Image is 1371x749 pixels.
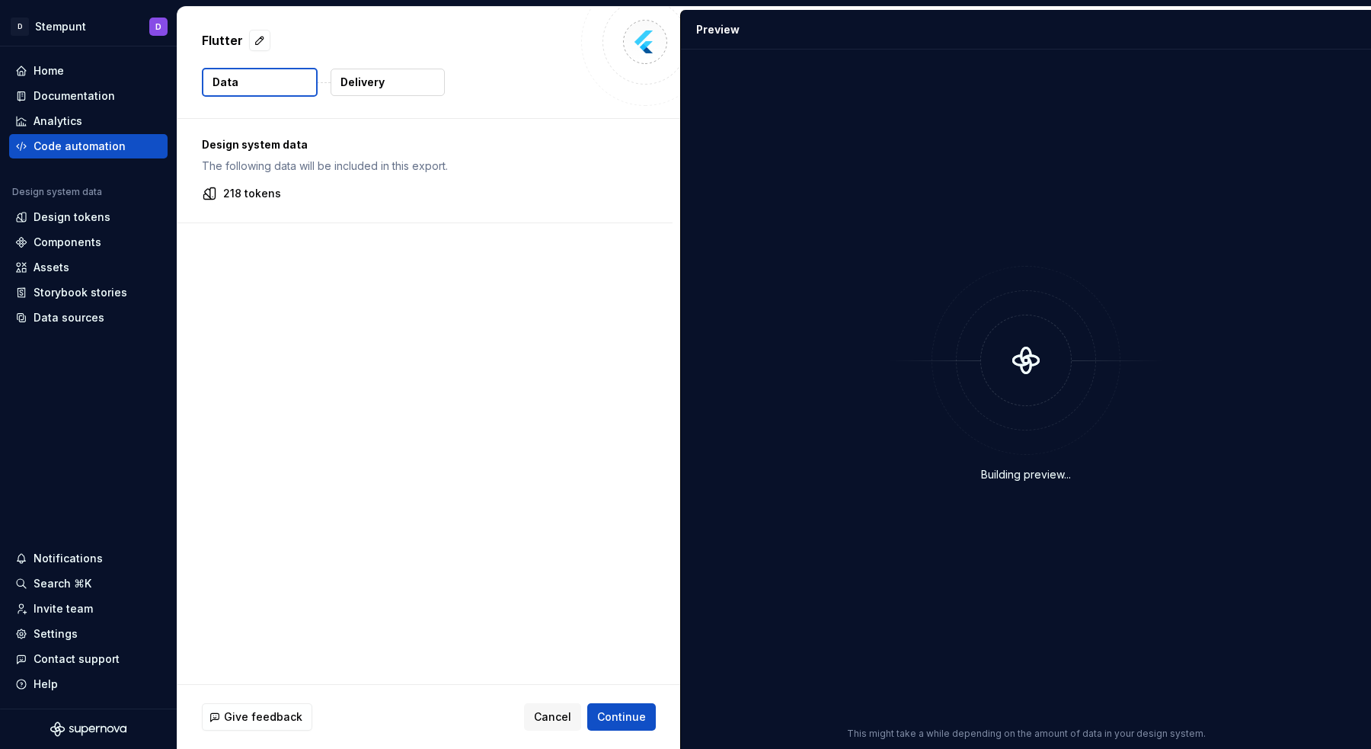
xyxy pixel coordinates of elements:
[9,306,168,330] a: Data sources
[9,597,168,621] a: Invite team
[34,310,104,325] div: Data sources
[202,137,648,152] p: Design system data
[9,84,168,108] a: Documentation
[34,210,110,225] div: Design tokens
[9,571,168,596] button: Search ⌘K
[202,31,243,50] p: Flutter
[9,280,168,305] a: Storybook stories
[213,75,238,90] p: Data
[9,230,168,254] a: Components
[34,114,82,129] div: Analytics
[3,10,174,43] button: DStempuntD
[12,186,102,198] div: Design system data
[34,235,101,250] div: Components
[9,546,168,571] button: Notifications
[34,626,78,642] div: Settings
[9,109,168,133] a: Analytics
[34,139,126,154] div: Code automation
[9,59,168,83] a: Home
[9,134,168,158] a: Code automation
[202,158,648,174] p: The following data will be included in this export.
[34,285,127,300] div: Storybook stories
[847,728,1206,740] p: This might take a while depending on the amount of data in your design system.
[696,22,740,37] div: Preview
[223,186,281,201] p: 218 tokens
[202,703,312,731] button: Give feedback
[9,672,168,696] button: Help
[587,703,656,731] button: Continue
[9,647,168,671] button: Contact support
[35,19,86,34] div: Stempunt
[34,601,93,616] div: Invite team
[597,709,646,725] span: Continue
[9,622,168,646] a: Settings
[34,677,58,692] div: Help
[534,709,571,725] span: Cancel
[11,18,29,36] div: D
[34,576,91,591] div: Search ⌘K
[34,551,103,566] div: Notifications
[9,205,168,229] a: Design tokens
[34,88,115,104] div: Documentation
[224,709,302,725] span: Give feedback
[9,255,168,280] a: Assets
[340,75,385,90] p: Delivery
[981,467,1071,482] div: Building preview...
[524,703,581,731] button: Cancel
[331,69,445,96] button: Delivery
[50,722,126,737] svg: Supernova Logo
[34,260,69,275] div: Assets
[155,21,161,33] div: D
[34,63,64,78] div: Home
[202,68,318,97] button: Data
[34,651,120,667] div: Contact support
